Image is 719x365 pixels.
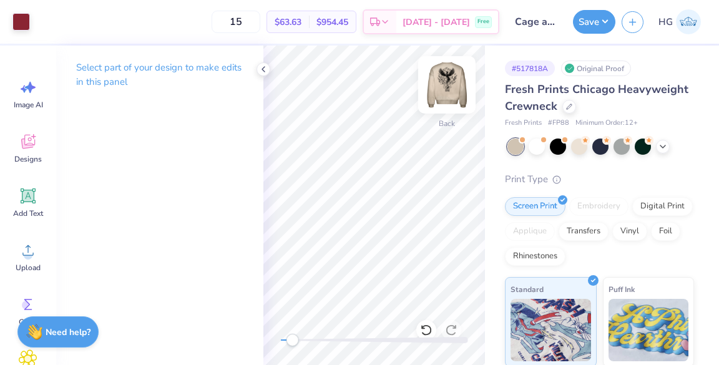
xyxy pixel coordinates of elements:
[439,118,455,129] div: Back
[505,82,688,114] span: Fresh Prints Chicago Heavyweight Crewneck
[13,208,43,218] span: Add Text
[505,61,555,76] div: # 517818A
[403,16,470,29] span: [DATE] - [DATE]
[632,197,693,216] div: Digital Print
[651,222,680,241] div: Foil
[505,172,694,187] div: Print Type
[573,10,615,34] button: Save
[422,60,472,110] img: Back
[14,100,43,110] span: Image AI
[46,326,90,338] strong: Need help?
[548,118,569,129] span: # FP88
[14,154,42,164] span: Designs
[286,334,298,346] div: Accessibility label
[212,11,260,33] input: – –
[505,222,555,241] div: Applique
[275,16,301,29] span: $63.63
[511,299,591,361] img: Standard
[569,197,629,216] div: Embroidery
[609,299,689,361] img: Puff Ink
[511,283,544,296] span: Standard
[505,118,542,129] span: Fresh Prints
[16,263,41,273] span: Upload
[575,118,638,129] span: Minimum Order: 12 +
[612,222,647,241] div: Vinyl
[559,222,609,241] div: Transfers
[658,15,673,29] span: HG
[653,9,707,34] a: HG
[477,17,489,26] span: Free
[506,9,567,34] input: Untitled Design
[505,247,565,266] div: Rhinestones
[561,61,631,76] div: Original Proof
[505,197,565,216] div: Screen Print
[316,16,348,29] span: $954.45
[76,61,243,89] p: Select part of your design to make edits in this panel
[609,283,635,296] span: Puff Ink
[676,9,701,34] img: Harry Gold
